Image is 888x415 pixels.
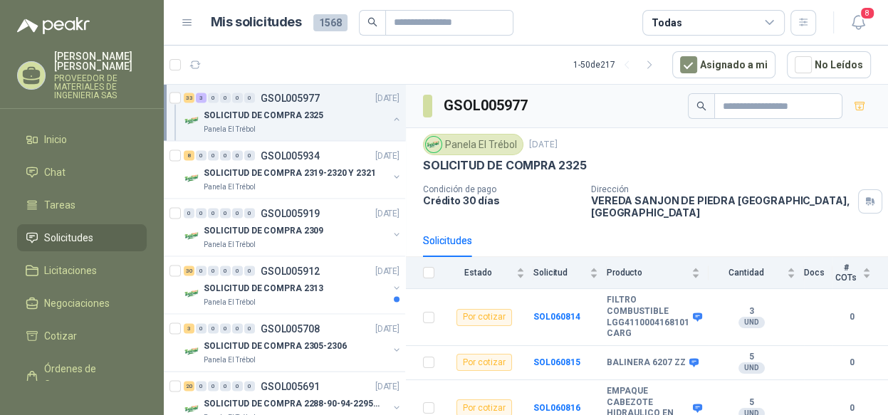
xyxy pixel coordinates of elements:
p: SOLICITUD DE COMPRA 2305-2306 [204,340,347,353]
a: SOL060814 [533,312,580,322]
b: 5 [709,352,795,363]
b: 0 [832,401,871,415]
a: Órdenes de Compra [17,355,147,398]
div: Todas [652,15,681,31]
div: Solicitudes [423,233,472,248]
a: SOL060816 [533,403,580,413]
p: SOLICITUD DE COMPRA 2325 [423,158,587,173]
p: Crédito 30 días [423,194,580,206]
th: Cantidad [709,257,804,289]
div: 0 [232,209,243,219]
b: BALINERA 6207 ZZ [607,357,686,369]
div: UND [738,317,765,328]
div: 30 [184,266,194,276]
div: 0 [244,324,255,334]
div: Por cotizar [456,354,512,371]
p: Panela El Trébol [204,182,256,193]
b: 3 [709,306,795,317]
b: 0 [832,310,871,324]
p: [DATE] [529,138,558,152]
div: Panela El Trébol [423,134,523,155]
div: UND [738,362,765,374]
img: Company Logo [184,285,201,303]
th: Docs [804,257,833,289]
div: 0 [244,151,255,161]
img: Company Logo [184,170,201,187]
div: 0 [208,93,219,103]
span: Cotizar [44,328,77,344]
th: Estado [443,257,533,289]
p: SOLICITUD DE COMPRA 2313 [204,282,323,295]
p: GSOL005912 [261,266,320,276]
p: [DATE] [375,380,399,394]
span: search [367,17,377,27]
a: Chat [17,159,147,186]
div: 20 [184,382,194,392]
a: 8 0 0 0 0 0 GSOL005934[DATE] Company LogoSOLICITUD DE COMPRA 2319-2320 Y 2321Panela El Trébol [184,147,402,193]
div: 3 [196,93,207,103]
p: Dirección [591,184,852,194]
p: Panela El Trébol [204,354,256,366]
h1: Mis solicitudes [211,12,302,33]
div: 0 [232,382,243,392]
p: VEREDA SANJON DE PIEDRA [GEOGRAPHIC_DATA] , [GEOGRAPHIC_DATA] [591,194,852,219]
div: 0 [232,93,243,103]
div: 0 [220,151,231,161]
div: 0 [196,324,207,334]
div: 0 [220,209,231,219]
p: [DATE] [375,207,399,221]
a: Licitaciones [17,257,147,284]
p: GSOL005977 [261,93,320,103]
a: 30 0 0 0 0 0 GSOL005912[DATE] Company LogoSOLICITUD DE COMPRA 2313Panela El Trébol [184,263,402,308]
p: SOLICITUD DE COMPRA 2325 [204,109,323,122]
a: Cotizar [17,322,147,350]
div: 3 [184,324,194,334]
div: 0 [232,151,243,161]
a: Tareas [17,191,147,219]
p: [DATE] [375,265,399,278]
p: [DATE] [375,149,399,163]
div: 0 [244,266,255,276]
div: 0 [208,209,219,219]
p: SOLICITUD DE COMPRA 2319-2320 Y 2321 [204,167,376,180]
div: 0 [196,382,207,392]
div: 0 [196,151,207,161]
div: 0 [244,382,255,392]
span: Licitaciones [44,263,97,278]
p: GSOL005708 [261,324,320,334]
span: Tareas [44,197,75,213]
div: 0 [220,266,231,276]
a: SOL060815 [533,357,580,367]
a: 33 3 0 0 0 0 GSOL005977[DATE] Company LogoSOLICITUD DE COMPRA 2325Panela El Trébol [184,90,402,135]
p: Panela El Trébol [204,297,256,308]
th: Solicitud [533,257,607,289]
a: Solicitudes [17,224,147,251]
p: Panela El Trébol [204,124,256,135]
img: Company Logo [184,112,201,130]
b: 5 [709,397,795,409]
th: # COTs [832,257,888,289]
div: 0 [208,266,219,276]
b: 0 [832,356,871,369]
p: GSOL005934 [261,151,320,161]
div: 8 [184,151,194,161]
img: Logo peakr [17,17,90,34]
div: 0 [232,266,243,276]
div: 0 [184,209,194,219]
p: [DATE] [375,92,399,105]
div: 0 [196,209,207,219]
div: 0 [196,266,207,276]
span: Solicitudes [44,230,93,246]
span: Órdenes de Compra [44,361,133,392]
span: Cantidad [709,268,784,278]
a: Negociaciones [17,290,147,317]
div: 0 [220,324,231,334]
th: Producto [607,257,709,289]
p: GSOL005919 [261,209,320,219]
div: 0 [220,382,231,392]
img: Company Logo [426,137,442,152]
a: 0 0 0 0 0 0 GSOL005919[DATE] Company LogoSOLICITUD DE COMPRA 2309Panela El Trébol [184,205,402,251]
